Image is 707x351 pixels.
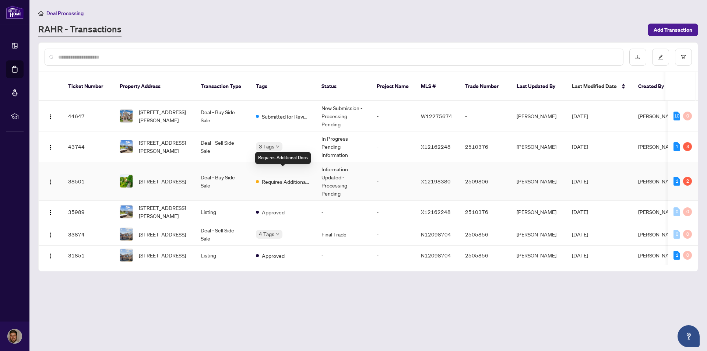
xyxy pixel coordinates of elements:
span: X12198380 [421,178,451,185]
div: 0 [683,251,692,260]
td: 33874 [62,223,114,246]
button: Logo [45,175,56,187]
td: [PERSON_NAME] [511,246,566,265]
div: 3 [683,142,692,151]
button: Add Transaction [648,24,698,36]
a: RAHR - Transactions [38,23,122,36]
span: Add Transaction [654,24,692,36]
td: 2509806 [459,162,511,201]
td: 35989 [62,201,114,223]
td: - [316,201,371,223]
td: - [371,246,415,265]
th: Project Name [371,72,415,101]
img: Logo [48,210,53,215]
span: [DATE] [572,178,588,185]
td: Deal - Sell Side Sale [195,223,250,246]
span: Submitted for Review [262,112,310,120]
span: [DATE] [572,113,588,119]
td: Deal - Buy Side Sale [195,162,250,201]
button: Open asap [678,325,700,347]
th: Ticket Number [62,72,114,101]
td: [PERSON_NAME] [511,131,566,162]
img: Logo [48,232,53,238]
th: Last Updated By [511,72,566,101]
td: Deal - Sell Side Sale [195,131,250,162]
td: - [459,101,511,131]
span: X12162248 [421,143,451,150]
div: 0 [673,207,680,216]
button: Logo [45,141,56,152]
div: 0 [683,112,692,120]
span: [PERSON_NAME] [638,143,678,150]
button: Logo [45,110,56,122]
td: Information Updated - Processing Pending [316,162,371,201]
img: Logo [48,114,53,120]
button: download [629,49,646,66]
th: Trade Number [459,72,511,101]
td: In Progress - Pending Information [316,131,371,162]
td: Listing [195,201,250,223]
td: 44647 [62,101,114,131]
span: download [635,55,640,60]
td: Listing [195,246,250,265]
span: Requires Additional Docs [262,178,310,186]
img: Profile Icon [8,329,22,343]
span: [PERSON_NAME] [638,178,678,185]
img: thumbnail-img [120,228,133,241]
td: 43744 [62,131,114,162]
td: [PERSON_NAME] [511,223,566,246]
span: Deal Processing [46,10,84,17]
td: - [371,131,415,162]
span: 4 Tags [259,230,274,238]
span: [STREET_ADDRESS][PERSON_NAME] [139,204,189,220]
span: [STREET_ADDRESS][PERSON_NAME] [139,138,189,155]
span: [STREET_ADDRESS][PERSON_NAME] [139,108,189,124]
div: 1 [673,177,680,186]
td: - [371,223,415,246]
th: MLS # [415,72,459,101]
span: down [276,145,279,148]
span: [PERSON_NAME] [638,252,678,259]
img: thumbnail-img [120,110,133,122]
th: Tags [250,72,316,101]
td: - [371,162,415,201]
span: [PERSON_NAME] [638,208,678,215]
button: filter [675,49,692,66]
span: [STREET_ADDRESS] [139,230,186,238]
th: Property Address [114,72,195,101]
span: W12275674 [421,113,452,119]
img: thumbnail-img [120,206,133,218]
span: 3 Tags [259,142,274,151]
td: 2510376 [459,201,511,223]
span: [DATE] [572,231,588,238]
span: [STREET_ADDRESS] [139,177,186,185]
span: [DATE] [572,143,588,150]
th: Created By [632,72,676,101]
button: Logo [45,206,56,218]
td: 2505856 [459,246,511,265]
td: 2510376 [459,131,511,162]
img: Logo [48,144,53,150]
span: down [276,232,279,236]
img: thumbnail-img [120,140,133,153]
div: 1 [673,142,680,151]
img: thumbnail-img [120,175,133,187]
img: Logo [48,179,53,185]
span: X12162248 [421,208,451,215]
span: Approved [262,208,285,216]
img: Logo [48,253,53,259]
th: Last Modified Date [566,72,632,101]
span: N12098704 [421,252,451,259]
th: Status [316,72,371,101]
img: logo [6,6,24,19]
span: [DATE] [572,252,588,259]
span: [PERSON_NAME] [638,113,678,119]
td: Final Trade [316,223,371,246]
button: Logo [45,249,56,261]
td: 2505856 [459,223,511,246]
button: Logo [45,228,56,240]
span: Last Modified Date [572,82,617,90]
td: [PERSON_NAME] [511,201,566,223]
div: 0 [673,230,680,239]
span: edit [658,55,663,60]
